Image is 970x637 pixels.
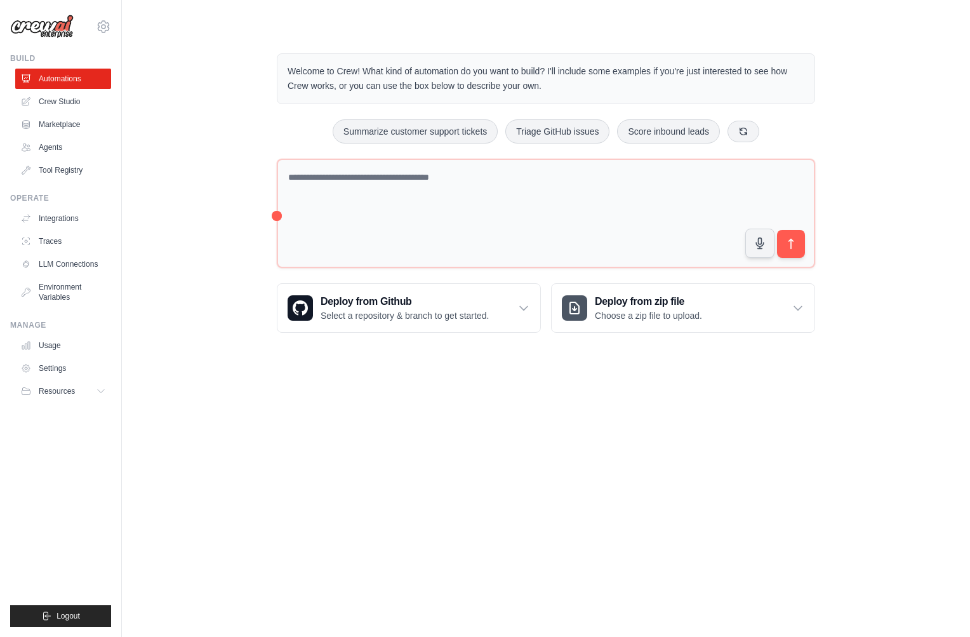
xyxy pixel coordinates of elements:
div: Build [10,53,111,64]
p: Choose a zip file to upload. [595,309,702,322]
a: Traces [15,231,111,251]
h3: Deploy from Github [321,294,489,309]
a: Environment Variables [15,277,111,307]
button: Score inbound leads [617,119,720,144]
a: Tool Registry [15,160,111,180]
a: LLM Connections [15,254,111,274]
a: Marketplace [15,114,111,135]
h3: Deploy from zip file [595,294,702,309]
p: Select a repository & branch to get started. [321,309,489,322]
button: Resources [15,381,111,401]
span: Logout [56,611,80,621]
button: Logout [10,605,111,627]
div: Operate [10,193,111,203]
button: Summarize customer support tickets [333,119,498,144]
a: Integrations [15,208,111,229]
a: Agents [15,137,111,158]
p: Welcome to Crew! What kind of automation do you want to build? I'll include some examples if you'... [288,64,804,93]
a: Usage [15,335,111,356]
button: Triage GitHub issues [505,119,609,144]
div: Manage [10,320,111,330]
img: Logo [10,15,74,39]
a: Automations [15,69,111,89]
a: Settings [15,358,111,379]
span: Resources [39,386,75,396]
a: Crew Studio [15,91,111,112]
